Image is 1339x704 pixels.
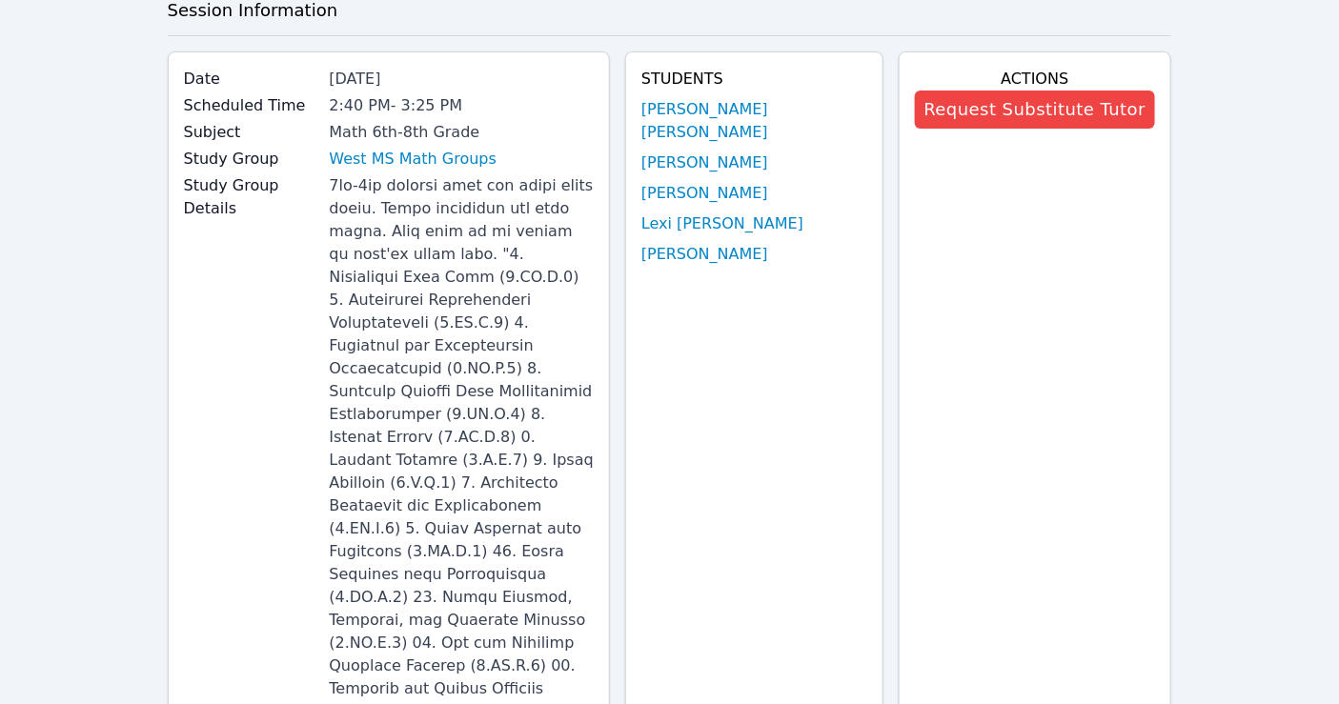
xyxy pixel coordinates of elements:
[915,91,1156,129] button: Request Substitute Tutor
[329,68,594,91] div: [DATE]
[184,121,318,144] label: Subject
[184,148,318,171] label: Study Group
[641,98,867,144] a: [PERSON_NAME] [PERSON_NAME]
[641,182,768,205] a: [PERSON_NAME]
[329,94,594,117] div: 2:40 PM - 3:25 PM
[915,68,1156,91] h4: Actions
[184,68,318,91] label: Date
[329,121,594,144] div: Math 6th-8th Grade
[641,212,803,235] a: Lexi [PERSON_NAME]
[329,148,497,171] a: West MS Math Groups
[641,68,867,91] h4: Students
[641,151,768,174] a: [PERSON_NAME]
[184,174,318,220] label: Study Group Details
[184,94,318,117] label: Scheduled Time
[641,243,768,266] a: [PERSON_NAME]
